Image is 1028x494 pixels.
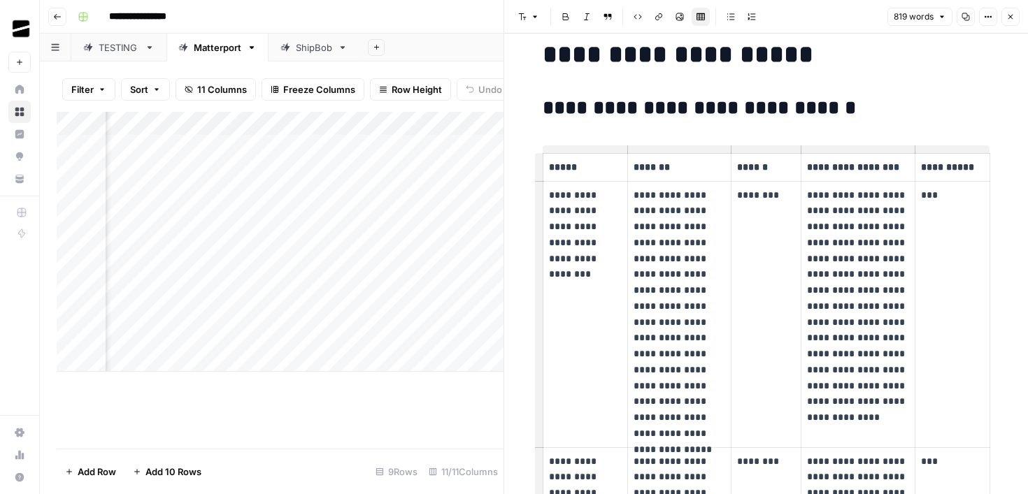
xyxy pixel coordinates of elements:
[176,78,256,101] button: 11 Columns
[130,82,148,96] span: Sort
[423,460,504,483] div: 11/11 Columns
[283,82,355,96] span: Freeze Columns
[8,78,31,101] a: Home
[8,101,31,123] a: Browse
[8,466,31,488] button: Help + Support
[296,41,332,55] div: ShipBob
[370,460,423,483] div: 9 Rows
[478,82,502,96] span: Undo
[457,78,511,101] button: Undo
[8,11,31,46] button: Workspace: OGM
[392,82,442,96] span: Row Height
[78,465,116,479] span: Add Row
[62,78,115,101] button: Filter
[145,465,201,479] span: Add 10 Rows
[166,34,269,61] a: Matterport
[197,82,247,96] span: 11 Columns
[194,41,241,55] div: Matterport
[99,41,139,55] div: TESTING
[894,10,934,23] span: 819 words
[370,78,451,101] button: Row Height
[8,444,31,466] a: Usage
[71,82,94,96] span: Filter
[8,145,31,168] a: Opportunities
[124,460,210,483] button: Add 10 Rows
[57,460,124,483] button: Add Row
[8,421,31,444] a: Settings
[262,78,364,101] button: Freeze Columns
[8,123,31,145] a: Insights
[8,168,31,190] a: Your Data
[71,34,166,61] a: TESTING
[121,78,170,101] button: Sort
[887,8,952,26] button: 819 words
[8,16,34,41] img: OGM Logo
[269,34,359,61] a: ShipBob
